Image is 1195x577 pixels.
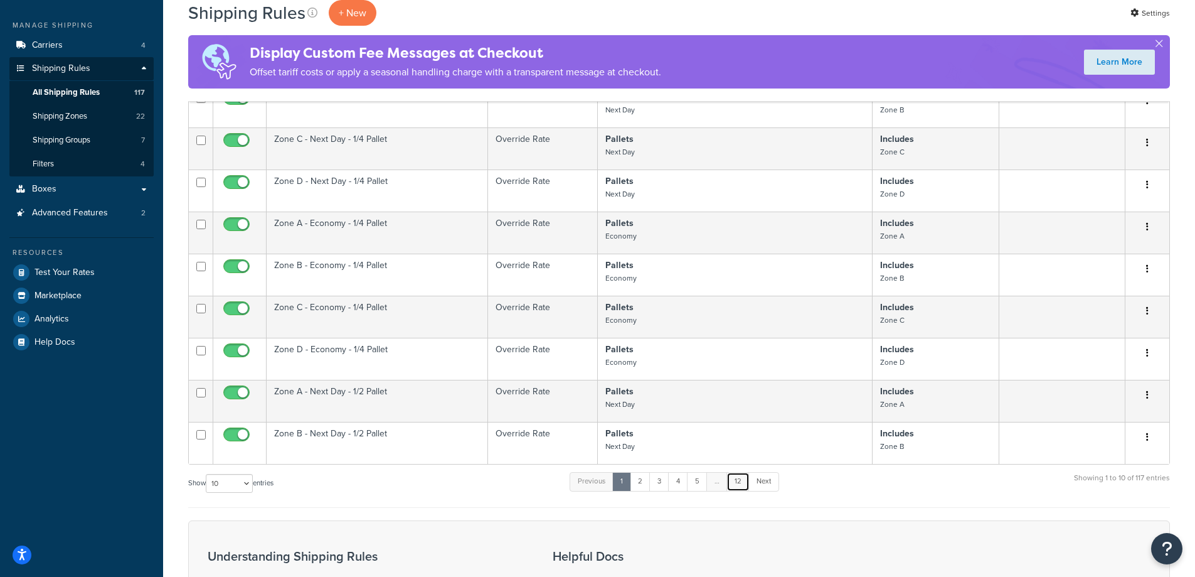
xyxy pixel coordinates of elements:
[267,170,488,212] td: Zone D - Next Day - 1/4 Pallet
[267,380,488,422] td: Zone A - Next Day - 1/2 Pallet
[1130,4,1170,22] a: Settings
[630,472,651,491] a: 2
[605,301,634,314] strong: Pallets
[880,104,904,116] small: Zone B
[141,159,145,170] span: 4
[880,175,914,188] strong: Includes
[9,105,154,128] li: Shipping Zones
[9,34,154,57] a: Carriers 4
[206,474,253,493] select: Showentries
[605,272,637,284] small: Economy
[880,315,905,326] small: Zone C
[267,212,488,254] td: Zone A - Economy - 1/4 Pallet
[141,208,146,218] span: 2
[9,153,154,176] li: Filters
[880,146,905,158] small: Zone C
[267,338,488,380] td: Zone D - Economy - 1/4 Pallet
[880,188,905,200] small: Zone D
[35,291,82,301] span: Marketplace
[33,111,87,122] span: Shipping Zones
[880,399,905,410] small: Zone A
[488,380,598,422] td: Override Rate
[33,135,90,146] span: Shipping Groups
[726,472,750,491] a: 12
[267,296,488,338] td: Zone C - Economy - 1/4 Pallet
[880,301,914,314] strong: Includes
[141,135,145,146] span: 7
[250,63,661,81] p: Offset tariff costs or apply a seasonal handling charge with a transparent message at checkout.
[9,20,154,31] div: Manage Shipping
[33,87,100,98] span: All Shipping Rules
[250,43,661,63] h4: Display Custom Fee Messages at Checkout
[35,314,69,325] span: Analytics
[9,105,154,128] a: Shipping Zones 22
[9,202,154,225] a: Advanced Features 2
[605,315,637,326] small: Economy
[880,441,904,452] small: Zone B
[134,87,145,98] span: 117
[9,153,154,176] a: Filters 4
[9,34,154,57] li: Carriers
[880,230,905,242] small: Zone A
[605,399,635,410] small: Next Day
[570,472,613,491] a: Previous
[267,254,488,296] td: Zone B - Economy - 1/4 Pallet
[32,63,90,74] span: Shipping Rules
[605,175,634,188] strong: Pallets
[488,127,598,170] td: Override Rate
[141,40,146,51] span: 4
[880,357,905,368] small: Zone D
[35,337,75,348] span: Help Docs
[9,284,154,307] a: Marketplace
[605,441,635,452] small: Next Day
[488,170,598,212] td: Override Rate
[9,261,154,284] a: Test Your Rates
[605,259,634,272] strong: Pallets
[605,217,634,230] strong: Pallets
[267,127,488,170] td: Zone C - Next Day - 1/4 Pallet
[9,202,154,225] li: Advanced Features
[1151,533,1182,564] button: Open Resource Center
[488,296,598,338] td: Override Rate
[605,427,634,440] strong: Pallets
[605,146,635,158] small: Next Day
[605,132,634,146] strong: Pallets
[9,308,154,330] a: Analytics
[605,230,637,242] small: Economy
[880,259,914,272] strong: Includes
[748,472,779,491] a: Next
[687,472,708,491] a: 5
[488,85,598,127] td: Override Rate
[488,422,598,464] td: Override Rate
[605,104,635,116] small: Next Day
[9,57,154,80] a: Shipping Rules
[208,549,521,563] h3: Understanding Shipping Rules
[188,1,305,25] h1: Shipping Rules
[488,212,598,254] td: Override Rate
[880,217,914,230] strong: Includes
[9,331,154,353] a: Help Docs
[33,159,54,170] span: Filters
[880,272,904,284] small: Zone B
[35,267,95,278] span: Test Your Rates
[32,208,108,218] span: Advanced Features
[9,129,154,152] a: Shipping Groups 7
[9,247,154,258] div: Resources
[706,472,728,491] a: …
[267,422,488,464] td: Zone B - Next Day - 1/2 Pallet
[605,385,634,398] strong: Pallets
[880,427,914,440] strong: Includes
[9,178,154,201] a: Boxes
[605,188,635,200] small: Next Day
[605,357,637,368] small: Economy
[880,385,914,398] strong: Includes
[1084,50,1155,75] a: Learn More
[649,472,669,491] a: 3
[267,85,488,127] td: Zone B - Next Day - 1/4 Pallet
[188,474,274,493] label: Show entries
